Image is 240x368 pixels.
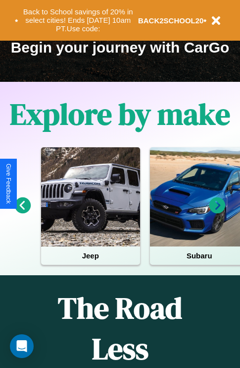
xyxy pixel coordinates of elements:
h1: Explore by make [10,94,230,134]
button: Back to School savings of 20% in select cities! Ends [DATE] 10am PT.Use code: [18,5,138,36]
h4: Jeep [41,246,140,265]
div: Give Feedback [5,164,12,204]
b: BACK2SCHOOL20 [138,16,204,25]
div: Open Intercom Messenger [10,334,34,358]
